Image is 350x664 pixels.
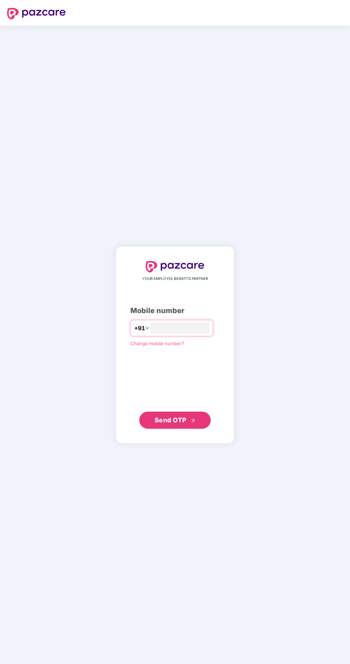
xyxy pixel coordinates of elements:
[146,261,204,272] img: logo
[145,326,149,330] span: down
[191,418,196,423] span: double-right
[139,412,211,429] button: Send OTPdouble-right
[155,416,186,424] span: Send OTP
[134,324,145,333] span: +91
[142,276,208,282] span: YOUR EMPLOYEE BENEFITS PARTNER
[130,305,220,316] div: Mobile number
[130,341,184,346] a: Change mobile number?
[7,8,66,19] img: logo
